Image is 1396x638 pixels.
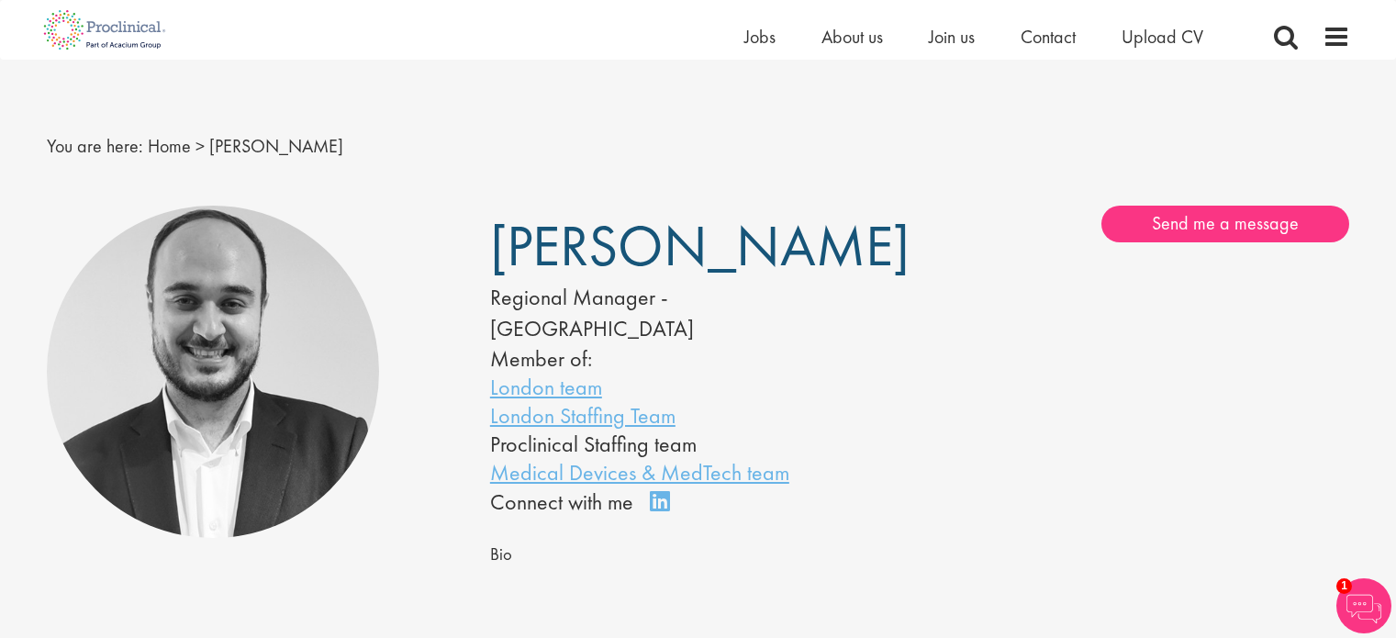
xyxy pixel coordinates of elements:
[744,25,776,49] a: Jobs
[490,282,865,345] div: Regional Manager - [GEOGRAPHIC_DATA]
[1021,25,1076,49] a: Contact
[490,373,602,401] a: London team
[490,209,910,283] span: [PERSON_NAME]
[209,134,343,158] span: [PERSON_NAME]
[929,25,975,49] a: Join us
[490,401,676,430] a: London Staffing Team
[1336,578,1391,633] img: Chatbot
[1122,25,1203,49] a: Upload CV
[47,134,143,158] span: You are here:
[195,134,205,158] span: >
[490,543,512,565] span: Bio
[47,206,380,539] img: Aitor Melia
[821,25,883,49] a: About us
[1101,206,1349,242] a: Send me a message
[1336,578,1352,594] span: 1
[490,344,592,373] label: Member of:
[148,134,191,158] a: breadcrumb link
[490,430,865,458] li: Proclinical Staffing team
[490,458,789,487] a: Medical Devices & MedTech team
